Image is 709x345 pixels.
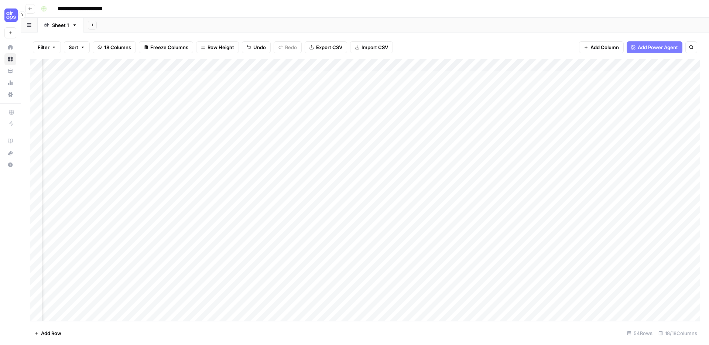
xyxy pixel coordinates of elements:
a: Settings [4,89,16,100]
span: Export CSV [316,44,342,51]
button: Add Column [579,41,624,53]
button: Import CSV [350,41,393,53]
span: Undo [253,44,266,51]
button: Undo [242,41,271,53]
button: Sort [64,41,90,53]
button: Redo [274,41,302,53]
span: Sort [69,44,78,51]
img: AirOps U Cohort 1 Logo [4,8,18,22]
div: 18/18 Columns [655,327,700,339]
span: Filter [38,44,49,51]
button: Add Power Agent [627,41,682,53]
button: Row Height [196,41,239,53]
button: Help + Support [4,159,16,171]
button: 18 Columns [93,41,136,53]
span: Add Row [41,329,61,337]
span: Redo [285,44,297,51]
span: Add Power Agent [638,44,678,51]
a: Usage [4,77,16,89]
a: Home [4,41,16,53]
a: AirOps Academy [4,135,16,147]
button: Filter [33,41,61,53]
div: 54 Rows [624,327,655,339]
div: Sheet 1 [52,21,69,29]
div: What's new? [5,147,16,158]
span: Import CSV [362,44,388,51]
a: Sheet 1 [38,18,83,33]
button: Export CSV [305,41,347,53]
span: Freeze Columns [150,44,188,51]
button: What's new? [4,147,16,159]
a: Browse [4,53,16,65]
span: Add Column [590,44,619,51]
button: Add Row [30,327,66,339]
a: Your Data [4,65,16,77]
span: 18 Columns [104,44,131,51]
button: Freeze Columns [139,41,193,53]
span: Row Height [208,44,234,51]
button: Workspace: AirOps U Cohort 1 [4,6,16,24]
